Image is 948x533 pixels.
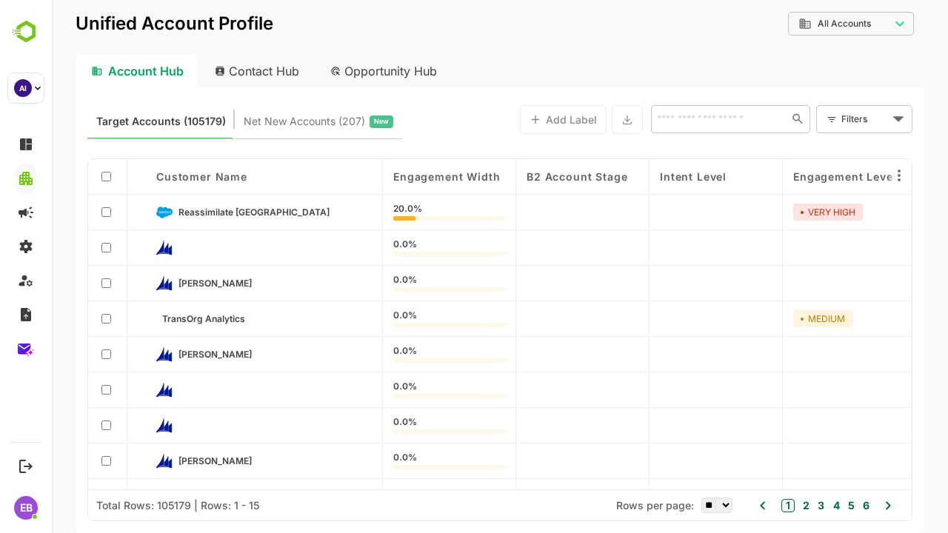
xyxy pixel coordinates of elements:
[766,19,819,29] span: All Accounts
[44,112,174,131] span: Known accounts you’ve identified to target - imported from CRM, Offline upload, or promoted from ...
[127,207,278,218] span: Reassimilate Argentina
[127,278,200,289] span: Conner-Nguyen
[24,55,145,87] div: Account Hub
[341,453,453,469] div: 0.0%
[7,18,45,46] img: BambooboxLogoMark.f1c84d78b4c51b1a7b5f700c9845e183.svg
[730,499,743,512] button: 1
[127,455,200,466] span: Hawkins-Crosby
[24,15,221,33] p: Unified Account Profile
[14,496,38,520] div: EB
[468,105,555,134] button: Add Label
[341,240,453,256] div: 0.0%
[110,313,193,324] span: TransOrg Analytics
[341,311,453,327] div: 0.0%
[736,10,862,38] div: All Accounts
[341,489,453,505] div: 0.0%
[192,112,313,131] span: Net New Accounts ( 207 )
[341,346,453,363] div: 0.0%
[560,105,591,134] button: Export the selected data as CSV
[608,170,675,183] span: Intent Level
[778,497,788,514] button: 4
[151,55,261,87] div: Contact Hub
[14,79,32,97] div: AI
[341,204,453,221] div: 20.0%
[341,275,453,292] div: 0.0%
[192,112,341,131] div: Newly surfaced ICP-fit accounts from Intent, Website, LinkedIn, and other engagement signals.
[747,497,758,514] button: 2
[790,111,837,127] div: Filters
[16,456,36,476] button: Logout
[747,17,838,30] div: All Accounts
[792,497,803,514] button: 5
[762,497,772,514] button: 3
[741,170,844,183] span: Engagement Level
[341,382,453,398] div: 0.0%
[104,170,196,183] span: Customer Name
[807,497,818,514] button: 6
[322,112,337,131] span: New
[475,170,575,183] span: B2 Account Stage
[267,55,398,87] div: Opportunity Hub
[44,499,207,512] div: Total Rows: 105179 | Rows: 1 - 15
[564,499,642,512] span: Rows per page:
[341,418,453,434] div: 0.0%
[341,170,448,183] span: Engagement Width
[741,204,811,221] div: VERY HIGH
[741,310,801,327] div: MEDIUM
[788,104,861,135] div: Filters
[127,349,200,360] span: Armstrong-Cabrera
